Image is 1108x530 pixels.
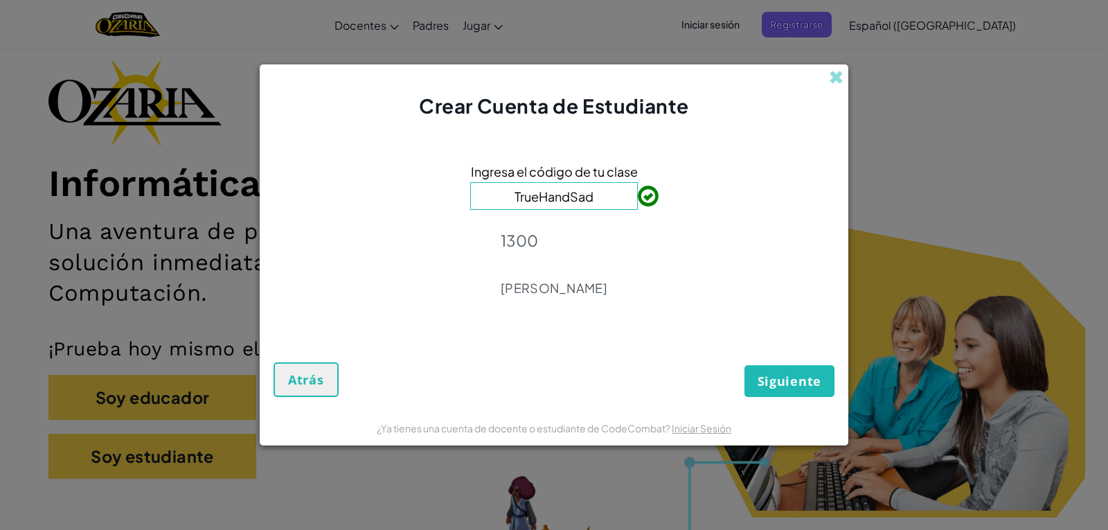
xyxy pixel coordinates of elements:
p: 1300 [501,231,607,250]
button: Atrás [274,362,339,397]
span: Crear Cuenta de Estudiante [419,94,689,118]
span: ¿Ya tienes una cuenta de docente o estudiante de CodeCombat? [377,422,672,434]
span: Atrás [288,371,324,388]
span: Ingresa el código de tu clase [471,161,638,182]
a: Iniciar Sesión [672,422,731,434]
span: Siguiente [758,373,821,389]
button: Siguiente [744,365,834,397]
p: [PERSON_NAME] [501,280,607,297]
